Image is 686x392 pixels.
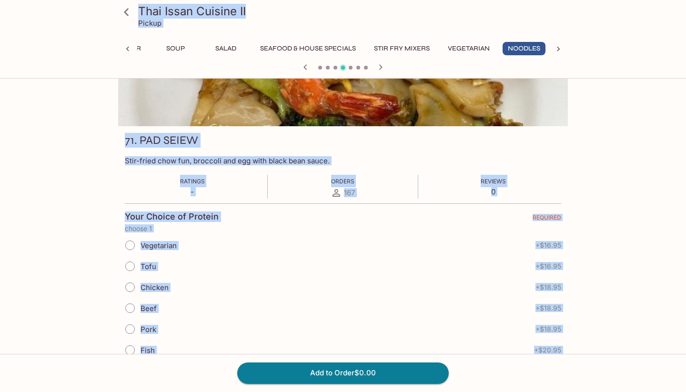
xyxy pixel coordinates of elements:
[141,325,156,334] span: Pork
[443,42,495,55] button: Vegetarian
[141,346,155,355] span: Fish
[125,211,219,222] h4: Your Choice of Protein
[141,262,156,271] span: Tofu
[125,133,198,148] h3: 71. PAD SEIEW
[180,187,205,196] p: -
[125,225,561,232] p: choose 1
[204,42,247,55] button: Salad
[535,304,561,312] span: + $18.95
[535,262,561,270] span: + $16.95
[141,241,177,250] span: Vegetarian
[481,187,506,196] p: 0
[534,346,561,354] span: + $20.95
[369,42,435,55] button: Stir Fry Mixers
[255,42,361,55] button: Seafood & House Specials
[331,178,354,185] span: Orders
[535,325,561,333] span: + $18.95
[533,214,561,225] span: REQUIRED
[535,241,561,249] span: + $16.95
[481,178,506,185] span: Reviews
[138,19,161,28] p: Pickup
[503,42,545,55] button: Noodles
[125,156,561,165] p: Stir-fried chow fun, broccoli and egg with black bean sauce.
[141,304,157,313] span: Beef
[180,178,205,185] span: Ratings
[344,188,355,197] span: 167
[535,283,561,291] span: + $18.95
[141,283,169,292] span: Chicken
[154,42,197,55] button: Soup
[237,362,449,383] button: Add to Order$0.00
[138,4,564,19] h3: Thai Issan Cuisine II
